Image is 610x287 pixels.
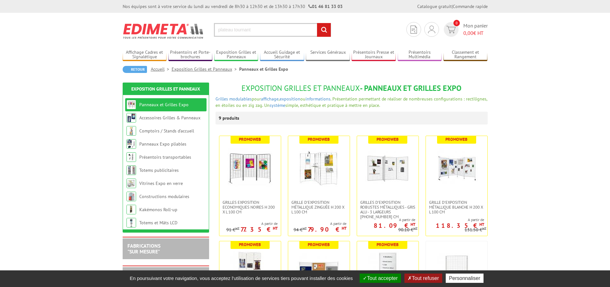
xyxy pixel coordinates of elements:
[360,200,415,219] span: Grilles d'exposition robustes métalliques - gris alu - 3 largeurs [PHONE_NUMBER] cm
[463,30,473,36] span: 0,00
[374,224,415,227] p: 81.09 €
[151,66,172,72] a: Accueil
[260,50,304,60] a: Accueil Guidage et Sécurité
[294,221,346,226] span: A partir de
[306,50,350,60] a: Services Généraux
[123,66,147,73] a: Retour
[377,137,399,142] b: Promoweb
[241,83,360,93] span: Exposition Grilles et Panneaux
[479,222,484,227] sup: HT
[442,22,488,37] a: devis rapide 0 Mon panier 0,00€ HT
[214,50,258,60] a: Exposition Grilles et Panneaux
[139,141,186,147] a: Panneaux Expo pliables
[139,154,191,160] a: Présentoirs transportables
[413,226,418,231] sup: HT
[360,274,401,283] button: Tout accepter
[126,179,136,188] img: Vitrines Expo en verre
[126,126,136,136] img: Comptoirs / Stands d'accueil
[365,146,410,190] img: Grilles d'exposition robustes métalliques - gris alu - 3 largeurs 70-100-120 cm
[342,226,346,231] sup: HT
[226,221,278,226] span: A partir de
[270,102,285,108] a: système
[127,243,160,255] a: FABRICATIONS"Sur Mesure"
[411,222,415,227] sup: HT
[417,4,452,9] a: Catalogue gratuit
[426,217,484,222] span: A partir de
[219,112,243,124] p: 9 produits
[445,137,468,142] b: Promoweb
[139,128,194,134] a: Comptoirs / Stands d'accueil
[261,96,279,102] a: affichage
[398,50,442,60] a: Présentoirs Multimédia
[239,242,261,247] b: Promoweb
[465,227,486,232] p: 131.50 €
[139,207,177,212] a: Kakémonos Roll-up
[377,242,399,247] b: Promoweb
[223,200,278,214] span: Grilles Exposition Economiques Noires H 200 x L 100 cm
[240,227,278,231] p: 77.35 €
[443,50,488,60] a: Classement et Rangement
[453,4,488,9] a: Commande rapide
[126,100,136,109] img: Panneaux et Grilles Expo
[126,205,136,214] img: Kakémonos Roll-up
[398,227,418,232] p: 90.10 €
[288,200,350,214] a: Grille d'exposition métallique Zinguée H 200 x L 100 cm
[429,200,484,214] span: Grille d'exposition métallique blanche H 200 x L 100 cm
[453,20,460,26] span: 0
[123,19,204,43] img: Edimeta
[297,146,341,190] img: Grille d'exposition métallique Zinguée H 200 x L 100 cm
[229,96,252,102] a: modulables
[126,113,136,123] img: Accessoires Grilles & Panneaux
[239,66,288,72] li: Panneaux et Grilles Expo
[463,29,488,37] span: € HT
[308,4,343,9] strong: 01 46 81 33 03
[308,242,330,247] b: Promoweb
[216,96,228,102] a: Grilles
[226,227,240,232] p: 91 €
[317,23,331,37] input: rechercher
[139,220,177,226] a: Totems et Mâts LCD
[357,200,419,219] a: Grilles d'exposition robustes métalliques - gris alu - 3 largeurs [PHONE_NUMBER] cm
[168,50,213,60] a: Présentoirs et Porte-brochures
[404,274,442,283] button: Tout refuser
[126,275,356,281] span: En poursuivant votre navigation, vous acceptez l'utilisation de services tiers pouvant installer ...
[434,146,479,190] img: Grille d'exposition métallique blanche H 200 x L 100 cm
[294,227,307,232] p: 94 €
[273,226,278,231] sup: HT
[126,165,136,175] img: Totems publicitaires
[228,146,272,190] img: Grilles Exposition Economiques Noires H 200 x L 100 cm
[417,3,488,10] div: |
[139,102,189,108] a: Panneaux et Grilles Expo
[131,86,200,92] a: Exposition Grilles et Panneaux
[482,226,486,231] sup: HT
[280,96,300,102] a: exposition
[126,139,136,149] img: Panneaux Expo pliables
[139,167,179,173] a: Totems publicitaires
[446,274,484,283] button: Personnaliser (fenêtre modale)
[216,84,488,92] h1: - Panneaux et Grilles Expo
[139,115,200,121] a: Accessoires Grilles & Panneaux
[303,226,307,231] sup: HT
[291,200,346,214] span: Grille d'exposition métallique Zinguée H 200 x L 100 cm
[305,96,330,102] a: informations
[463,22,488,37] span: Mon panier
[123,3,343,10] div: Nos équipes sont à votre service du lundi au vendredi de 8h30 à 12h30 et de 13h30 à 17h30
[126,218,136,227] img: Totems et Mâts LCD
[123,50,167,60] a: Affichage Cadres et Signalétique
[411,26,417,34] img: devis rapide
[219,200,281,214] a: Grilles Exposition Economiques Noires H 200 x L 100 cm
[172,66,239,72] a: Exposition Grilles et Panneaux
[308,137,330,142] b: Promoweb
[357,217,415,222] span: A partir de
[436,224,484,227] p: 118.35 €
[126,152,136,162] img: Présentoirs transportables
[214,23,331,37] input: Rechercher un produit ou une référence...
[239,137,261,142] b: Promoweb
[139,194,189,199] a: Constructions modulaires
[446,26,456,33] img: devis rapide
[308,227,346,231] p: 79.90 €
[352,50,396,60] a: Présentoirs Presse et Journaux
[235,226,240,231] sup: HT
[428,26,435,33] img: devis rapide
[426,200,487,214] a: Grille d'exposition métallique blanche H 200 x L 100 cm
